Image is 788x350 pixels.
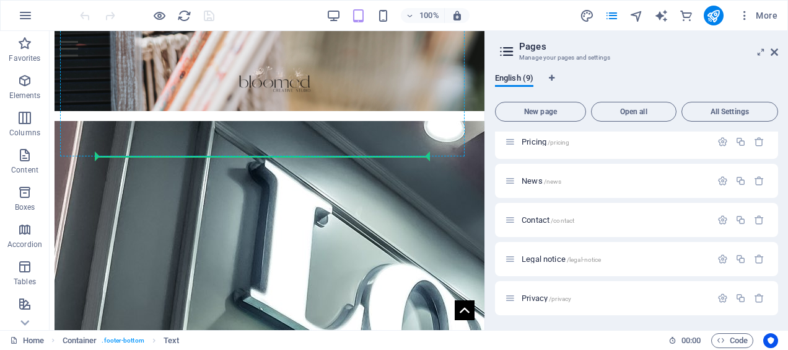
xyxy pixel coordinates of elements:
[754,215,764,225] div: Remove
[518,255,711,263] div: Legal notice/legal-notice
[591,102,676,122] button: Open all
[519,52,753,63] h3: Manage your pages and settings
[704,6,724,25] button: publish
[580,8,595,23] button: design
[754,254,764,264] div: Remove
[605,8,619,23] button: pages
[605,9,619,23] i: Pages (Ctrl+Alt+S)
[177,8,191,23] button: reload
[551,217,574,224] span: /contact
[711,333,753,348] button: Code
[717,215,728,225] div: Settings
[717,254,728,264] div: Settings
[10,333,44,348] a: Click to cancel selection. Double-click to open Pages
[580,9,594,23] i: Design (Ctrl+Alt+Y)
[754,176,764,186] div: Remove
[681,333,701,348] span: 00 00
[63,333,97,348] span: Click to select. Double-click to edit
[706,9,720,23] i: Publish
[679,8,694,23] button: commerce
[152,8,167,23] button: Click here to leave preview mode and continue editing
[102,333,144,348] span: . footer-bottom
[9,91,41,101] p: Elements
[501,108,580,115] span: New page
[679,9,693,23] i: Commerce
[9,128,40,138] p: Columns
[522,137,569,146] span: Click to open page
[549,295,571,302] span: /privacy
[597,108,671,115] span: Open all
[518,294,711,302] div: Privacy/privacy
[735,293,746,303] div: Duplicate
[735,137,746,147] div: Duplicate
[717,176,728,186] div: Settings
[735,215,746,225] div: Duplicate
[14,277,36,287] p: Tables
[567,256,602,263] span: /legal-notice
[519,41,778,52] h2: Pages
[654,9,668,23] i: AI Writer
[735,254,746,264] div: Duplicate
[495,71,533,88] span: English (9)
[738,9,777,22] span: More
[10,314,40,324] p: Features
[164,333,179,348] span: Click to select. Double-click to edit
[11,165,38,175] p: Content
[177,9,191,23] i: Reload page
[629,8,644,23] button: navigator
[452,10,463,21] i: On resize automatically adjust zoom level to fit chosen device.
[419,8,439,23] h6: 100%
[522,294,571,303] span: Click to open page
[518,216,711,224] div: Contact/contact
[690,336,692,345] span: :
[754,293,764,303] div: Remove
[522,215,574,225] span: Click to open page
[548,139,569,146] span: /pricing
[629,9,644,23] i: Navigator
[495,102,586,122] button: New page
[518,138,711,146] div: Pricing/pricing
[522,254,601,264] span: Click to open page
[717,137,728,147] div: Settings
[522,176,561,186] span: Click to open page
[518,177,711,185] div: News/news
[401,8,445,23] button: 100%
[495,73,778,97] div: Language Tabs
[7,240,42,249] p: Accordion
[754,137,764,147] div: Remove
[654,8,669,23] button: text_generator
[735,176,746,186] div: Duplicate
[681,102,778,122] button: All Settings
[763,333,778,348] button: Usercentrics
[687,108,773,115] span: All Settings
[63,333,180,348] nav: breadcrumb
[544,178,562,185] span: /news
[15,202,35,212] p: Boxes
[9,53,40,63] p: Favorites
[733,6,782,25] button: More
[717,333,748,348] span: Code
[717,293,728,303] div: Settings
